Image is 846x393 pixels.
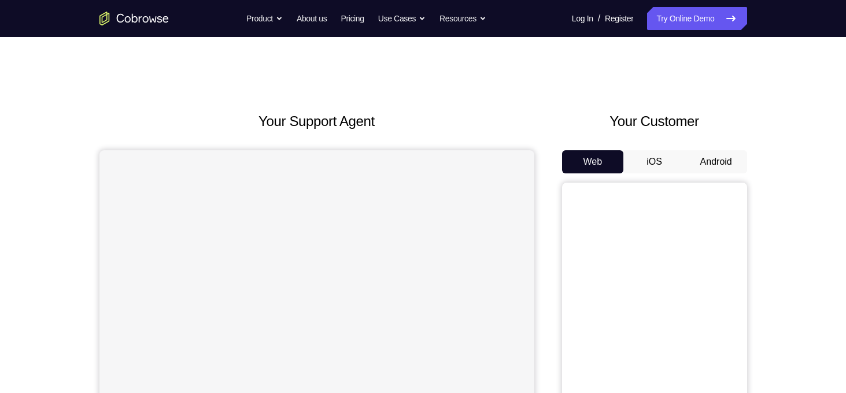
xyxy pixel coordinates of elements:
[572,7,593,30] a: Log In
[341,7,364,30] a: Pricing
[378,7,426,30] button: Use Cases
[647,7,747,30] a: Try Online Demo
[685,150,747,173] button: Android
[562,150,624,173] button: Web
[439,7,486,30] button: Resources
[605,7,633,30] a: Register
[246,7,283,30] button: Product
[99,12,169,25] a: Go to the home page
[598,12,600,25] span: /
[297,7,327,30] a: About us
[562,111,747,132] h2: Your Customer
[623,150,685,173] button: iOS
[99,111,534,132] h2: Your Support Agent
